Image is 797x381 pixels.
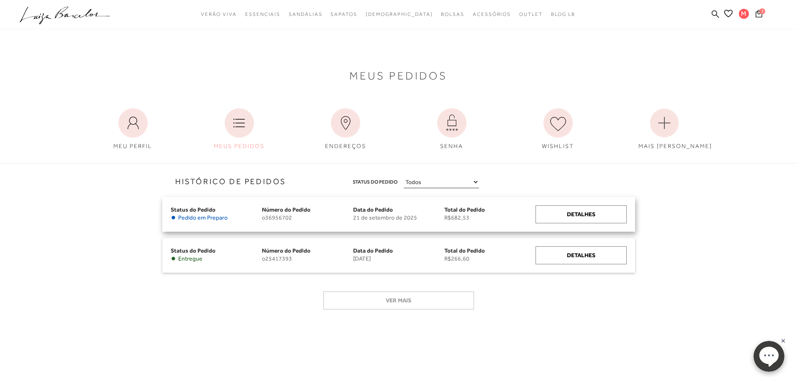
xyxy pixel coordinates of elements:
[753,9,765,20] button: 2
[440,143,463,149] span: SENHA
[632,104,697,155] a: MAIS [PERSON_NAME]
[262,247,310,254] span: Número do Pedido
[262,206,310,213] span: Número do Pedido
[441,7,464,22] a: categoryNavScreenReaderText
[441,11,464,17] span: Bolsas
[289,7,322,22] a: categoryNavScreenReaderText
[207,104,272,155] a: MEUS PEDIDOS
[638,143,712,149] span: MAIS [PERSON_NAME]
[444,206,485,213] span: Total do Pedido
[245,7,280,22] a: categoryNavScreenReaderText
[444,247,485,254] span: Total do Pedido
[735,8,753,21] button: M
[353,206,393,213] span: Data do Pedido
[551,7,575,22] a: BLOG LB
[349,72,448,80] span: Meus Pedidos
[366,7,433,22] a: noSubCategoriesText
[353,178,397,187] span: Status do Pedido
[542,143,574,149] span: WISHLIST
[262,255,353,262] span: o25417393
[551,11,575,17] span: BLOG LB
[313,104,378,155] a: ENDEREÇOS
[101,104,165,155] a: MEU PERFIL
[171,206,215,213] span: Status do Pedido
[171,247,215,254] span: Status do Pedido
[331,11,357,17] span: Sapatos
[289,11,322,17] span: Sandálias
[366,11,433,17] span: [DEMOGRAPHIC_DATA]
[526,104,590,155] a: WISHLIST
[353,214,444,221] span: 21 de setembro de 2025
[201,11,237,17] span: Verão Viva
[444,255,536,262] span: R$266,60
[171,255,176,262] span: •
[262,214,353,221] span: o36956702
[245,11,280,17] span: Essenciais
[353,255,444,262] span: [DATE]
[113,143,152,149] span: MEU PERFIL
[331,7,357,22] a: categoryNavScreenReaderText
[739,9,749,19] span: M
[178,255,202,262] span: Entregue
[519,11,543,17] span: Outlet
[178,214,228,221] span: Pedido em Preparo
[171,214,176,221] span: •
[353,247,393,254] span: Data do Pedido
[519,7,543,22] a: categoryNavScreenReaderText
[444,214,536,221] span: R$682,53
[473,7,511,22] a: categoryNavScreenReaderText
[214,143,264,149] span: MEUS PEDIDOS
[759,8,765,14] span: 2
[420,104,484,155] a: SENHA
[201,7,237,22] a: categoryNavScreenReaderText
[536,246,627,264] a: Detalhes
[325,143,366,149] span: ENDEREÇOS
[6,176,286,187] h3: Histórico de Pedidos
[536,205,627,223] a: Detalhes
[473,11,511,17] span: Acessórios
[323,292,474,309] button: Ver mais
